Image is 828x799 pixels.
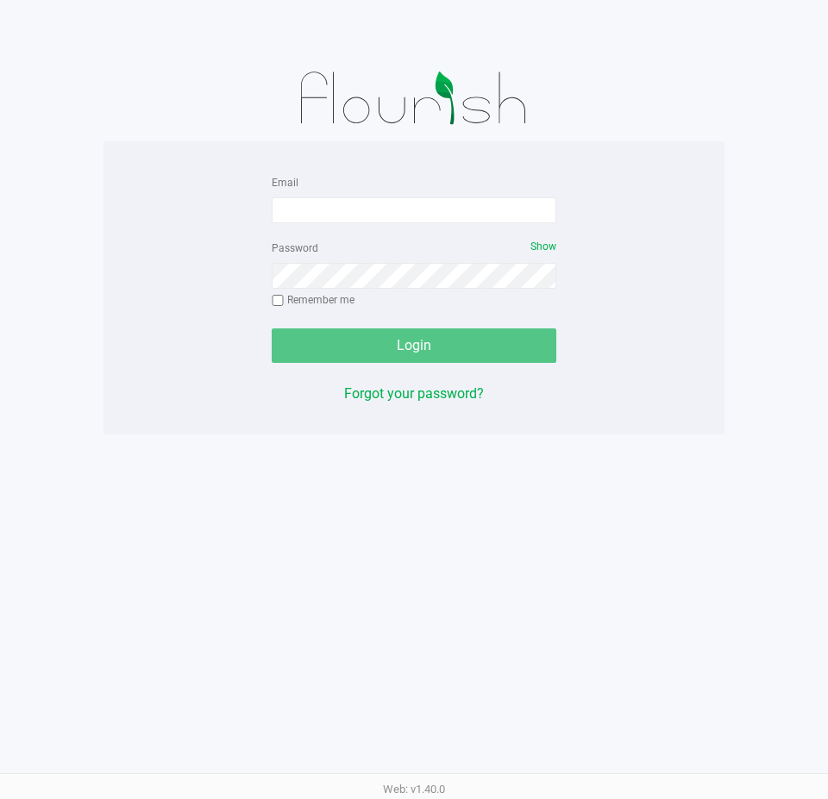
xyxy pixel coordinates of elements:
[272,292,354,308] label: Remember me
[272,240,318,256] label: Password
[530,240,556,253] span: Show
[272,175,298,190] label: Email
[344,384,484,404] button: Forgot your password?
[272,295,284,307] input: Remember me
[383,783,445,796] span: Web: v1.40.0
